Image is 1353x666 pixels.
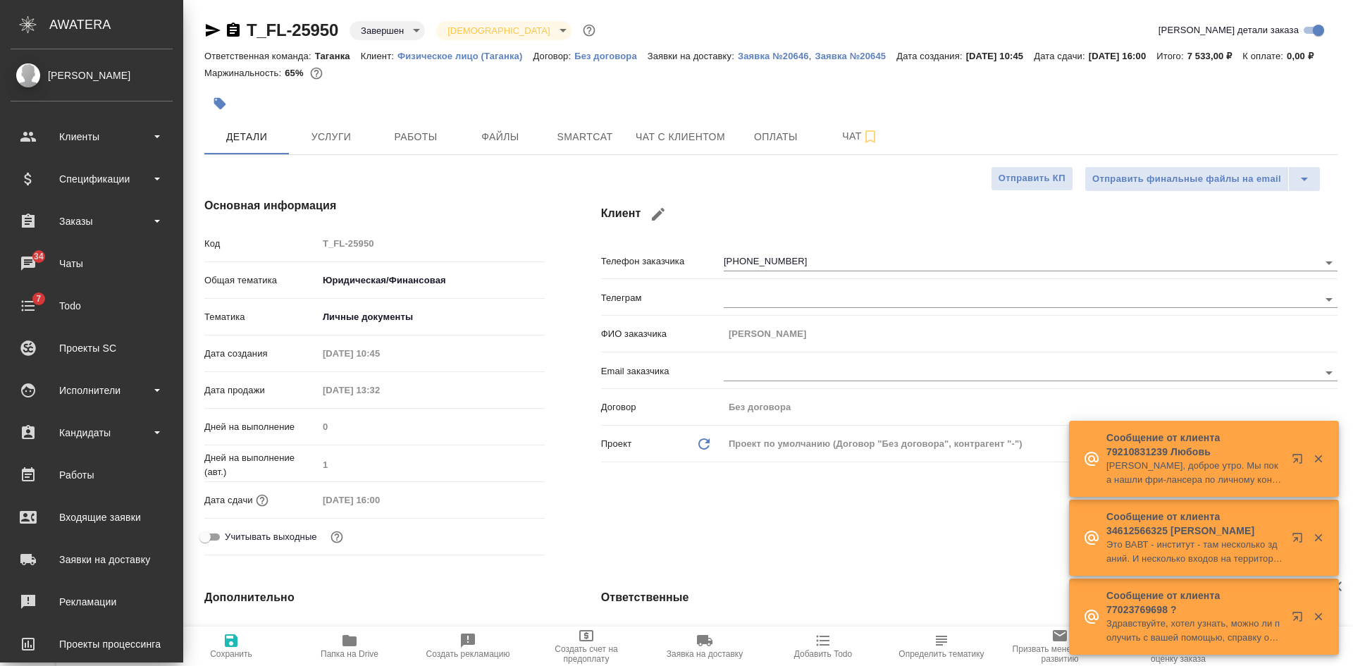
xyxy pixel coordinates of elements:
[574,51,648,61] p: Без договора
[315,51,361,61] p: Таганка
[253,491,271,510] button: Если добавить услуги и заполнить их объемом, то дата рассчитается автоматически
[645,627,764,666] button: Заявка на доставку
[738,51,809,61] p: Заявка №20646
[1319,253,1339,273] button: Open
[11,126,173,147] div: Клиенты
[724,323,1337,344] input: Пустое поле
[1106,459,1283,487] p: [PERSON_NAME], доброе утро. Мы пока нашли фри-лансера по личному контактам. Стоимость значительно...
[467,128,534,146] span: Файлы
[827,128,894,145] span: Чат
[1156,51,1187,61] p: Итого:
[1092,171,1281,187] span: Отправить финальные файлы на email
[601,291,724,305] p: Телеграм
[1106,510,1283,538] p: Сообщение от клиента 34612566325 [PERSON_NAME]
[896,51,965,61] p: Дата создания:
[4,584,180,619] a: Рекламации
[25,249,52,264] span: 34
[1001,627,1119,666] button: Призвать менеджера по развитию
[307,64,326,82] button: 2175.12 RUB;
[4,542,180,577] a: Заявки на доставку
[328,528,346,546] button: Выбери, если сб и вс нужно считать рабочими днями для выполнения заказа.
[397,49,533,61] a: Физическое лицо (Таганка)
[1106,538,1283,566] p: Это ВАВТ - институт - там несколько зданий. И несколько входов на территорию
[204,383,318,397] p: Дата продажи
[601,400,724,414] p: Договор
[318,380,441,400] input: Пустое поле
[426,649,510,659] span: Создать рекламацию
[11,380,173,401] div: Исполнители
[11,634,173,655] div: Проекты процессинга
[213,128,280,146] span: Детали
[204,347,318,361] p: Дата создания
[1085,166,1289,192] button: Отправить финальные файлы на email
[667,649,743,659] span: Заявка на доставку
[204,451,318,479] p: Дней на выполнение (авт.)
[1283,603,1317,636] button: Открыть в новой вкладке
[1319,290,1339,309] button: Open
[357,25,408,37] button: Завершен
[4,288,180,323] a: 7Todo
[1319,363,1339,383] button: Open
[1034,51,1088,61] p: Дата сдачи:
[285,68,307,78] p: 65%
[898,649,984,659] span: Определить тематику
[409,627,527,666] button: Создать рекламацию
[742,128,810,146] span: Оплаты
[382,128,450,146] span: Работы
[999,171,1065,187] span: Отправить КП
[862,128,879,145] svg: Подписаться
[574,49,648,61] a: Без договора
[436,21,571,40] div: Завершен
[4,627,180,662] a: Проекты процессинга
[1283,445,1317,479] button: Открыть в новой вкладке
[204,589,545,606] h4: Дополнительно
[1187,51,1243,61] p: 7 533,00 ₽
[738,49,809,63] button: Заявка №20646
[724,432,1337,456] div: Проект по умолчанию (Договор "Без договора", контрагент "-")
[247,20,338,39] a: T_FL-25950
[1304,531,1333,544] button: Закрыть
[11,253,173,274] div: Чаты
[1089,51,1157,61] p: [DATE] 16:00
[318,417,545,437] input: Пустое поле
[350,21,425,40] div: Завершен
[172,627,290,666] button: Сохранить
[11,549,173,570] div: Заявки на доставку
[204,310,318,324] p: Тематика
[204,22,221,39] button: Скопировать ссылку для ЯМессенджера
[809,51,815,61] p: ,
[636,128,725,146] span: Чат с клиентом
[601,197,1337,231] h4: Клиент
[601,589,1337,606] h4: Ответственные
[601,254,724,269] p: Телефон заказчика
[1242,51,1287,61] p: К оплате:
[536,644,637,664] span: Создать счет на предоплату
[728,619,762,653] button: Добавить менеджера
[225,530,317,544] span: Учитывать выходные
[397,51,533,61] p: Физическое лицо (Таганка)
[4,331,180,366] a: Проекты SC
[318,455,545,475] input: Пустое поле
[318,343,441,364] input: Пустое поле
[204,197,545,214] h4: Основная информация
[204,51,315,61] p: Ответственная команда:
[1106,431,1283,459] p: Сообщение от клиента 79210831239 Любовь
[11,507,173,528] div: Входящие заявки
[4,500,180,535] a: Входящие заявки
[815,49,896,63] button: Заявка №20645
[318,490,441,510] input: Пустое поле
[210,649,252,659] span: Сохранить
[1009,644,1111,664] span: Призвать менеджера по развитию
[1304,610,1333,623] button: Закрыть
[204,493,253,507] p: Дата сдачи
[11,68,173,83] div: [PERSON_NAME]
[4,457,180,493] a: Работы
[1287,51,1324,61] p: 0,00 ₽
[318,305,545,329] div: Личные документы
[225,22,242,39] button: Скопировать ссылку
[204,237,318,251] p: Код
[4,246,180,281] a: 34Чаты
[1085,166,1321,192] div: split button
[11,211,173,232] div: Заказы
[11,422,173,443] div: Кандидаты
